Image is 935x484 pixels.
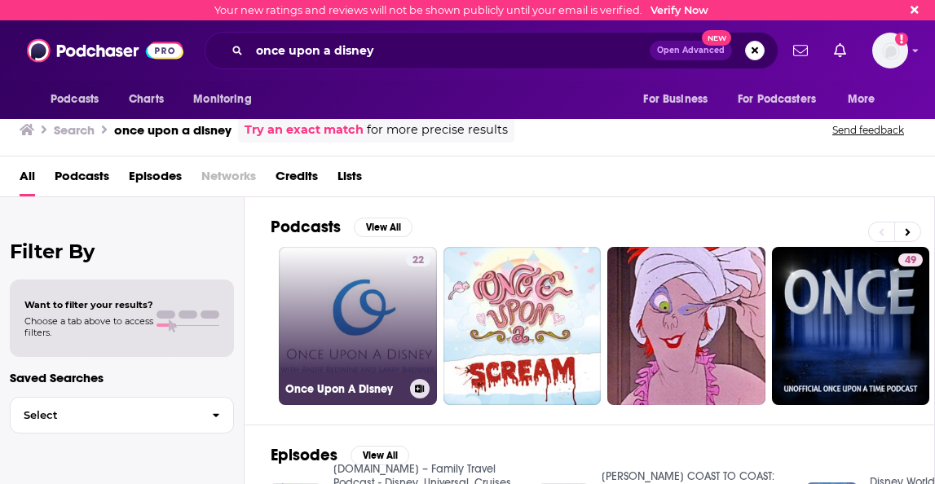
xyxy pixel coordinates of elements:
a: Verify Now [651,4,708,16]
a: Show notifications dropdown [787,37,814,64]
a: EpisodesView All [271,445,409,465]
button: open menu [727,84,840,115]
span: Monitoring [193,88,251,111]
span: 49 [905,253,916,269]
button: Open AdvancedNew [650,41,732,60]
span: More [848,88,875,111]
a: 49 [772,247,930,405]
h2: Podcasts [271,217,341,237]
input: Search podcasts, credits, & more... [249,37,650,64]
span: Networks [201,163,256,196]
button: View All [351,446,409,465]
button: View All [354,218,412,237]
span: for more precise results [367,121,508,139]
span: Open Advanced [657,46,725,55]
span: 22 [412,253,424,269]
span: For Podcasters [738,88,816,111]
a: All [20,163,35,196]
a: Charts [118,84,174,115]
p: Saved Searches [10,370,234,385]
span: Podcasts [51,88,99,111]
a: 22Once Upon A Disney [279,247,437,405]
span: Want to filter your results? [24,299,153,310]
a: Episodes [129,163,182,196]
a: 49 [898,253,923,266]
a: Try an exact match [245,121,364,139]
span: Choose a tab above to access filters. [24,315,153,338]
button: Show profile menu [872,33,908,68]
button: Send feedback [827,123,909,137]
button: open menu [632,84,728,115]
a: Lists [337,163,362,196]
span: New [702,30,731,46]
span: For Business [643,88,708,111]
div: Your new ratings and reviews will not be shown publicly until your email is verified. [214,4,708,16]
span: Select [11,410,199,420]
a: Podcasts [55,163,109,196]
h3: Search [54,122,95,138]
span: Charts [129,88,164,111]
button: Select [10,397,234,433]
a: Credits [276,163,318,196]
span: Logged in as robin.richardson [872,33,908,68]
div: Search podcasts, credits, & more... [205,32,778,69]
h3: Once Upon A Disney [285,382,404,396]
h3: once upon a disney [114,122,232,138]
img: Podchaser - Follow, Share and Rate Podcasts [27,35,183,66]
button: open menu [836,84,896,115]
button: open menu [182,84,272,115]
a: 22 [406,253,430,266]
a: Show notifications dropdown [827,37,853,64]
svg: Email not verified [895,33,908,46]
img: User Profile [872,33,908,68]
h2: Episodes [271,445,337,465]
h2: Filter By [10,240,234,263]
a: PodcastsView All [271,217,412,237]
button: open menu [39,84,120,115]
